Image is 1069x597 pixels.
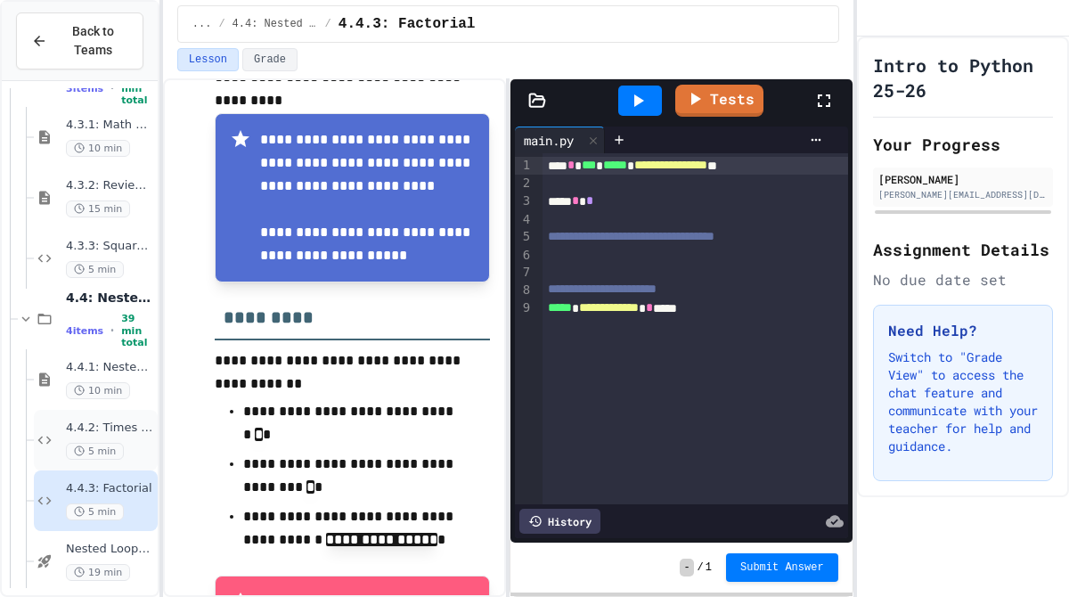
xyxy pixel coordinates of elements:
[878,188,1048,201] div: [PERSON_NAME][EMAIL_ADDRESS][DOMAIN_NAME]
[66,564,130,581] span: 19 min
[66,239,154,254] span: 4.3.3: Squares of Numbers
[192,17,212,31] span: ...
[706,560,712,575] span: 1
[339,13,476,35] span: 4.4.3: Factorial
[519,509,600,534] div: History
[66,325,103,337] span: 4 items
[66,481,154,496] span: 4.4.3: Factorial
[515,247,533,265] div: 6
[726,553,838,582] button: Submit Answer
[325,17,331,31] span: /
[888,348,1038,455] p: Switch to "Grade View" to access the chat feature and communicate with your teacher for help and ...
[66,360,154,375] span: 4.4.1: Nested Loops
[515,131,583,150] div: main.py
[66,503,124,520] span: 5 min
[873,237,1053,262] h2: Assignment Details
[740,560,824,575] span: Submit Answer
[66,421,154,436] span: 4.4.2: Times Table
[66,261,124,278] span: 5 min
[680,559,693,577] span: -
[66,290,154,306] span: 4.4: Nested Loops
[66,83,103,94] span: 3 items
[177,48,239,71] button: Lesson
[66,542,154,557] span: Nested Loops - Quiz
[515,127,605,153] div: main.py
[698,560,704,575] span: /
[515,192,533,210] div: 3
[873,132,1053,157] h2: Your Progress
[873,269,1053,290] div: No due date set
[873,53,1053,102] h1: Intro to Python 25-26
[66,200,130,217] span: 15 min
[675,85,763,117] a: Tests
[121,70,154,106] span: 30 min total
[66,118,154,133] span: 4.3.1: Math with Loops
[242,48,298,71] button: Grade
[66,178,154,193] span: 4.3.2: Review - Math with Loops
[888,320,1038,341] h3: Need Help?
[66,443,124,460] span: 5 min
[515,282,533,299] div: 8
[515,175,533,192] div: 2
[218,17,224,31] span: /
[16,12,143,70] button: Back to Teams
[110,81,114,95] span: •
[515,157,533,175] div: 1
[66,140,130,157] span: 10 min
[66,382,130,399] span: 10 min
[110,323,114,338] span: •
[515,228,533,246] div: 5
[58,22,128,60] span: Back to Teams
[121,313,154,348] span: 39 min total
[515,211,533,229] div: 4
[515,264,533,282] div: 7
[515,299,533,317] div: 9
[878,171,1048,187] div: [PERSON_NAME]
[233,17,318,31] span: 4.4: Nested Loops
